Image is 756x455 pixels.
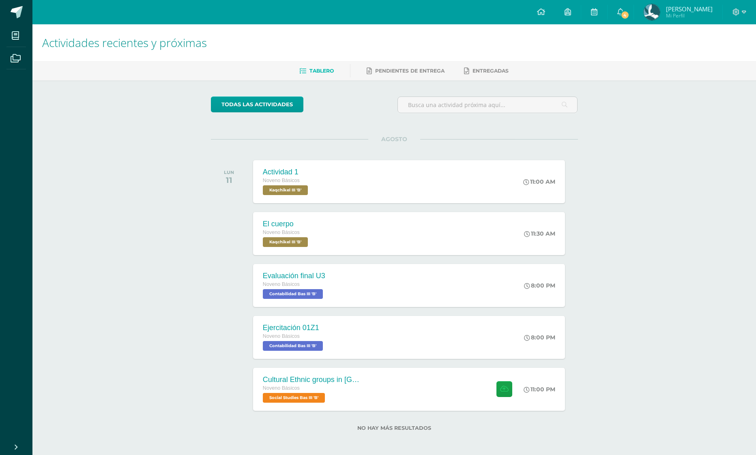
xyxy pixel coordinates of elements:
div: 11 [224,175,234,185]
div: 11:00 AM [523,178,555,185]
span: Noveno Básicos [263,281,300,287]
a: Tablero [299,64,334,77]
img: b9dee08b6367668a29d4a457eadb46b5.png [644,4,660,20]
span: [PERSON_NAME] [666,5,713,13]
div: Evaluación final U3 [263,272,325,280]
input: Busca una actividad próxima aquí... [398,97,578,113]
div: 8:00 PM [524,282,555,289]
span: Mi Perfil [666,12,713,19]
span: Contabilidad Bas III 'B' [263,341,323,351]
span: Noveno Básicos [263,333,300,339]
span: AGOSTO [368,135,420,143]
div: 8:00 PM [524,334,555,341]
a: todas las Actividades [211,97,303,112]
span: Entregadas [472,68,509,74]
span: Tablero [309,68,334,74]
span: Social Studies Bas III 'B' [263,393,325,403]
span: Actividades recientes y próximas [42,35,207,50]
span: Pendientes de entrega [375,68,445,74]
span: Noveno Básicos [263,385,300,391]
div: Ejercitación 01Z1 [263,324,325,332]
div: Actividad 1 [263,168,310,176]
div: 11:00 PM [524,386,555,393]
span: Kaqchikel III 'B' [263,185,308,195]
span: Noveno Básicos [263,178,300,183]
span: Kaqchikel III 'B' [263,237,308,247]
div: Cultural Ethnic groups in [GEOGRAPHIC_DATA] [263,376,360,384]
div: LUN [224,170,234,175]
a: Entregadas [464,64,509,77]
span: 4 [621,11,629,19]
label: No hay más resultados [211,425,578,431]
span: Contabilidad Bas III 'B' [263,289,323,299]
a: Pendientes de entrega [367,64,445,77]
div: El cuerpo [263,220,310,228]
div: 11:30 AM [524,230,555,237]
span: Noveno Básicos [263,230,300,235]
